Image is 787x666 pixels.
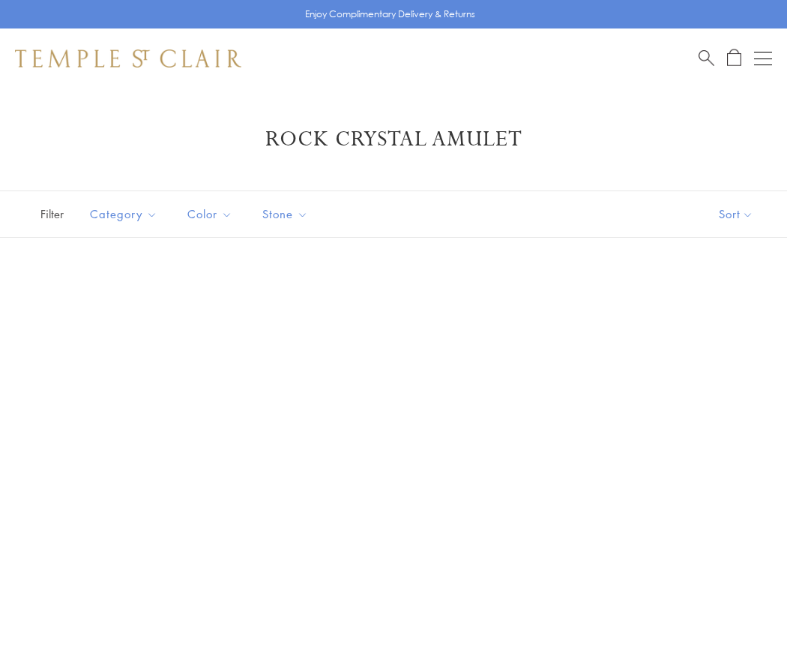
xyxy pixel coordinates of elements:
[15,49,241,67] img: Temple St. Clair
[251,197,319,231] button: Stone
[79,197,169,231] button: Category
[176,197,244,231] button: Color
[82,205,169,223] span: Category
[37,126,750,153] h1: Rock Crystal Amulet
[699,49,714,67] a: Search
[685,191,787,237] button: Show sort by
[255,205,319,223] span: Stone
[305,7,475,22] p: Enjoy Complimentary Delivery & Returns
[754,49,772,67] button: Open navigation
[180,205,244,223] span: Color
[727,49,741,67] a: Open Shopping Bag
